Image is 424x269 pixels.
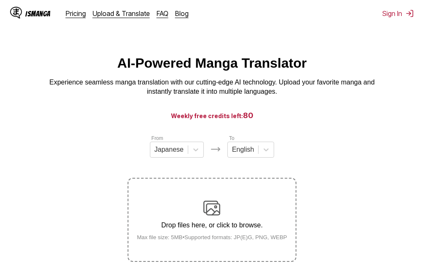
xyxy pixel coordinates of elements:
label: From [152,135,163,141]
p: Drop files here, or click to browse. [130,222,294,229]
p: Experience seamless manga translation with our cutting-edge AI technology. Upload your favorite m... [44,78,381,97]
h3: Weekly free credits left: [20,110,404,121]
a: Blog [175,9,189,18]
img: IsManga Logo [10,7,22,18]
span: 80 [243,111,253,120]
small: Max file size: 5MB • Supported formats: JP(E)G, PNG, WEBP [130,234,294,240]
a: IsManga LogoIsManga [10,7,66,20]
label: To [229,135,235,141]
a: Pricing [66,9,86,18]
button: Sign In [382,9,414,18]
h1: AI-Powered Manga Translator [117,55,307,71]
img: Languages icon [211,144,221,154]
img: Sign out [405,9,414,18]
a: FAQ [157,9,168,18]
a: Upload & Translate [93,9,150,18]
div: IsManga [25,10,51,18]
